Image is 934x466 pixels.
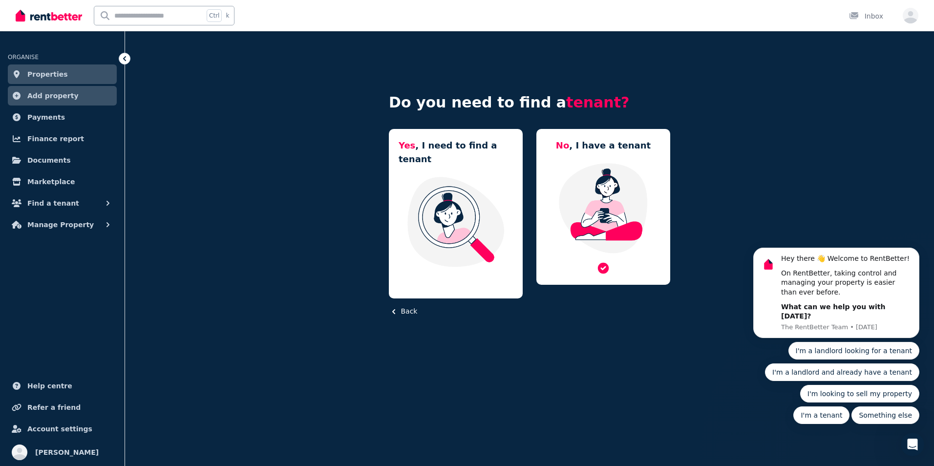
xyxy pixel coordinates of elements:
a: Properties [8,64,117,84]
img: I need a tenant [399,176,513,268]
span: Find a tenant [27,197,79,209]
a: Help centre [8,376,117,396]
a: Refer a friend [8,398,117,417]
span: k [226,12,229,20]
span: No [556,140,569,150]
span: ORGANISE [8,54,39,61]
a: Finance report [8,129,117,148]
span: Ctrl [207,9,222,22]
a: Payments [8,107,117,127]
span: tenant? [566,94,629,111]
span: Help centre [27,380,72,392]
button: Find a tenant [8,193,117,213]
span: Add property [27,90,79,102]
h5: , I have a tenant [556,139,651,152]
img: RentBetter [16,8,82,23]
span: Manage Property [27,219,94,231]
a: Documents [8,150,117,170]
iframe: Intercom live chat [901,433,924,456]
iframe: Intercom notifications message [739,161,934,440]
button: Back [389,306,417,317]
span: Refer a friend [27,402,81,413]
span: [PERSON_NAME] [35,446,99,458]
span: Yes [399,140,415,150]
span: Documents [27,154,71,166]
a: Account settings [8,419,117,439]
span: Finance report [27,133,84,145]
a: Marketplace [8,172,117,191]
img: Manage my property [546,162,660,254]
h4: Do you need to find a [389,94,670,111]
h5: , I need to find a tenant [399,139,513,166]
button: Manage Property [8,215,117,234]
a: Add property [8,86,117,106]
span: Marketplace [27,176,75,188]
div: Inbox [849,11,883,21]
span: Properties [27,68,68,80]
span: Payments [27,111,65,123]
span: Account settings [27,423,92,435]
